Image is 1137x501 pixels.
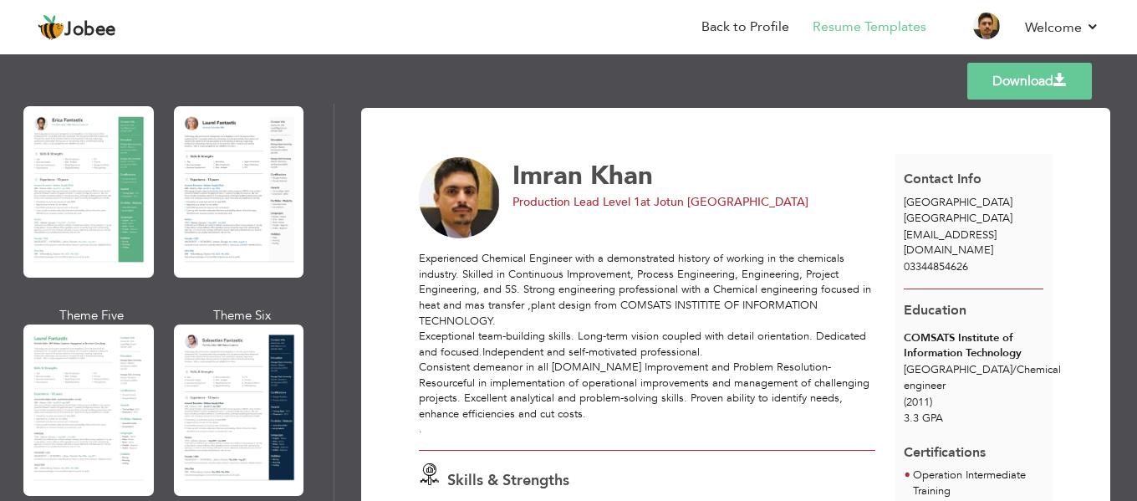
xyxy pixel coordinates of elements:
a: Welcome [1025,18,1099,38]
span: 3.3 GPA [904,411,943,426]
span: [GEOGRAPHIC_DATA] [904,195,1012,210]
span: Jobee [64,21,116,39]
div: Experienced Chemical Engineer with a demonstrated history of working in the chemicals industry. S... [419,251,875,437]
span: [GEOGRAPHIC_DATA] Chemical engineer [904,362,1061,393]
span: Skills & Strengths [447,470,569,491]
img: Profile Img [973,13,1000,39]
span: / [1012,362,1017,377]
a: Jobee [38,14,116,41]
span: [EMAIL_ADDRESS][DOMAIN_NAME] [904,227,997,258]
span: (2011) [904,395,932,410]
div: COMSATS Institute of Information Technology [904,330,1043,361]
span: at Jotun [GEOGRAPHIC_DATA] [640,194,808,210]
span: Operation Intermediate Training [913,468,1026,499]
span: Contact Info [904,170,981,188]
span: 03344854626 [904,259,968,274]
a: Download [967,63,1092,100]
div: Theme Six [177,307,308,325]
a: Resume Templates [813,18,926,37]
span: Certifications [904,431,986,463]
div: Theme Five [27,307,157,325]
span: [GEOGRAPHIC_DATA] [904,211,1012,226]
span: Production Lead Level 1 [512,194,640,210]
img: No image [419,157,501,239]
span: Imran [512,158,583,193]
a: Back to Profile [701,18,789,37]
img: jobee.io [38,14,64,41]
span: Khan [590,158,653,193]
span: Education [904,301,966,320]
